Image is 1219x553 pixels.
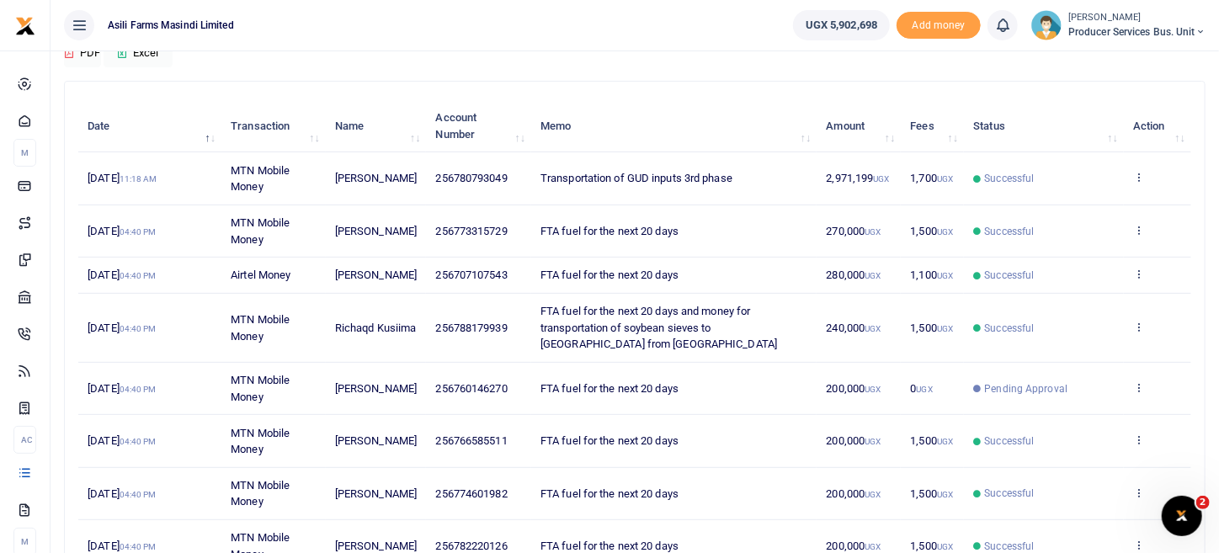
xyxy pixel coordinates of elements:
th: Memo: activate to sort column ascending [531,100,817,152]
span: 0 [911,382,933,395]
span: 256782220126 [436,540,508,552]
small: UGX [937,174,953,183]
span: [DATE] [88,269,156,281]
span: 1,700 [911,172,954,184]
span: 256773315729 [436,225,508,237]
li: M [13,139,36,167]
button: PDF [64,39,101,67]
span: MTN Mobile Money [231,374,290,403]
span: 270,000 [827,225,881,237]
span: Asili Farms Masindi Limited [101,18,241,33]
small: UGX [937,542,953,551]
span: Richaqd Kusiima [335,322,417,334]
small: UGX [874,174,890,183]
iframe: Intercom live chat [1162,496,1202,536]
span: 256788179939 [436,322,508,334]
span: MTN Mobile Money [231,313,290,343]
span: FTA fuel for the next 20 days and money for transportation of soybean sieves to [GEOGRAPHIC_DATA]... [540,305,777,350]
small: 04:40 PM [120,385,157,394]
a: logo-small logo-large logo-large [15,19,35,31]
th: Amount: activate to sort column ascending [817,100,901,152]
span: Successful [985,486,1035,501]
span: [PERSON_NAME] [335,487,417,500]
a: Add money [897,18,981,30]
span: 256780793049 [436,172,508,184]
small: UGX [937,324,953,333]
small: UGX [865,271,881,280]
span: [DATE] [88,382,156,395]
span: MTN Mobile Money [231,164,290,194]
span: [PERSON_NAME] [335,540,417,552]
span: Airtel Money [231,269,290,281]
span: [PERSON_NAME] [335,269,417,281]
span: 1,500 [911,487,954,500]
small: 04:40 PM [120,271,157,280]
span: Successful [985,171,1035,186]
small: UGX [865,542,881,551]
span: [DATE] [88,540,156,552]
span: FTA fuel for the next 20 days [540,269,679,281]
small: UGX [865,324,881,333]
img: profile-user [1031,10,1062,40]
span: Successful [985,224,1035,239]
span: 256766585511 [436,434,508,447]
small: UGX [865,385,881,394]
span: 200,000 [827,487,881,500]
img: logo-small [15,16,35,36]
span: [DATE] [88,172,157,184]
span: FTA fuel for the next 20 days [540,487,679,500]
span: 1,500 [911,434,954,447]
li: Ac [13,426,36,454]
span: MTN Mobile Money [231,479,290,508]
span: 240,000 [827,322,881,334]
th: Action: activate to sort column ascending [1124,100,1191,152]
span: FTA fuel for the next 20 days [540,225,679,237]
span: 256760146270 [436,382,508,395]
span: [PERSON_NAME] [335,434,417,447]
th: Name: activate to sort column ascending [326,100,427,152]
small: UGX [865,490,881,499]
span: [DATE] [88,225,156,237]
span: 200,000 [827,382,881,395]
span: MTN Mobile Money [231,427,290,456]
span: [DATE] [88,434,156,447]
small: 11:18 AM [120,174,157,183]
span: 1,100 [911,269,954,281]
small: UGX [937,490,953,499]
small: 04:40 PM [120,437,157,446]
span: 200,000 [827,434,881,447]
span: Transportation of GUD inputs 3rd phase [540,172,732,184]
span: Successful [985,268,1035,283]
small: 04:40 PM [120,227,157,237]
small: UGX [937,227,953,237]
span: UGX 5,902,698 [806,17,877,34]
span: [DATE] [88,322,156,334]
span: Pending Approval [985,381,1068,396]
small: UGX [865,227,881,237]
span: [PERSON_NAME] [335,382,417,395]
span: 1,500 [911,225,954,237]
small: UGX [937,437,953,446]
small: UGX [917,385,933,394]
span: Add money [897,12,981,40]
span: Successful [985,321,1035,336]
span: [PERSON_NAME] [335,172,417,184]
th: Fees: activate to sort column ascending [901,100,964,152]
small: [PERSON_NAME] [1068,11,1206,25]
span: MTN Mobile Money [231,216,290,246]
li: Wallet ballance [786,10,897,40]
small: 04:40 PM [120,324,157,333]
span: 2 [1196,496,1210,509]
a: UGX 5,902,698 [793,10,890,40]
span: 256707107543 [436,269,508,281]
small: UGX [937,271,953,280]
th: Status: activate to sort column ascending [964,100,1124,152]
span: 2,971,199 [827,172,890,184]
span: [DATE] [88,487,156,500]
span: 1,500 [911,540,954,552]
span: FTA fuel for the next 20 days [540,382,679,395]
span: [PERSON_NAME] [335,225,417,237]
th: Date: activate to sort column descending [78,100,221,152]
span: 256774601982 [436,487,508,500]
small: 04:40 PM [120,542,157,551]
